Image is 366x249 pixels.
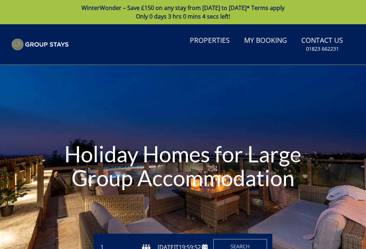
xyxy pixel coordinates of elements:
a: Contact Us01823 662231 [298,33,346,56]
a: Properties [187,33,233,49]
span: Only 0 days 3 hrs 0 mins 4 secs left! [136,12,230,20]
a: My Booking [241,33,290,49]
h1: Holiday Homes for Large Group Accommodation [55,128,311,204]
small: 01823 662231 [306,45,339,52]
img: Group Stays [11,39,69,51]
